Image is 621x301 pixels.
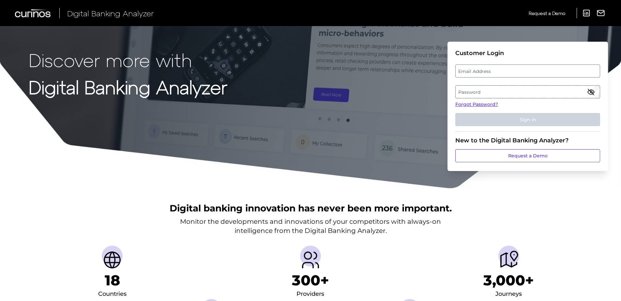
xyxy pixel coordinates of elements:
[456,86,599,98] label: Password
[29,50,227,70] p: Discover more with
[296,289,324,299] div: Providers
[102,250,123,270] img: Countries
[455,101,600,108] a: Forgot Password?
[455,113,600,126] button: Sign In
[180,217,441,235] p: Monitor the developments and innovations of your competitors with always-on intelligence from the...
[67,8,154,18] span: Digital Banking Analyzer
[529,8,565,19] a: Request a Demo
[98,289,127,299] div: Countries
[170,202,452,214] h2: Digital banking innovation has never been more important.
[529,10,565,16] span: Request a Demo
[300,250,321,270] img: Providers
[29,76,227,98] strong: Digital Banking Analyzer
[455,149,600,162] a: Request a Demo
[498,250,519,270] img: Journeys
[483,272,534,289] h1: 3,000+
[495,289,522,299] div: Journeys
[105,272,120,289] h1: 18
[455,137,600,144] div: New to the Digital Banking Analyzer?
[456,65,599,77] label: Email Address
[292,272,329,289] h1: 300+
[15,9,52,17] img: Curinos
[455,50,600,57] div: Customer Login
